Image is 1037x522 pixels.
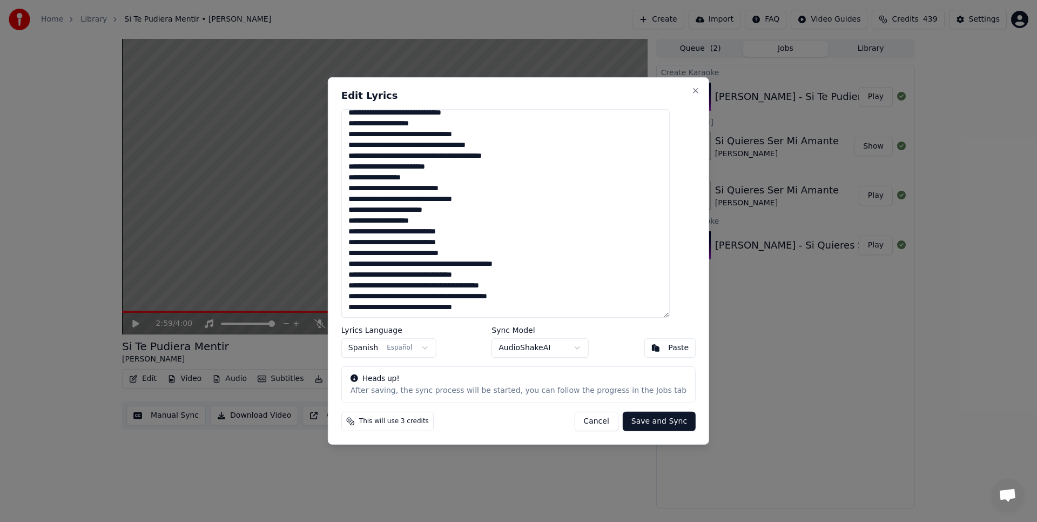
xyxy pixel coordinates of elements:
[359,417,429,426] span: This will use 3 credits
[623,412,696,431] button: Save and Sync
[341,326,436,334] label: Lyrics Language
[668,343,689,353] div: Paste
[341,91,696,101] h2: Edit Lyrics
[351,373,686,384] div: Heads up!
[644,338,696,358] button: Paste
[574,412,618,431] button: Cancel
[491,326,589,334] label: Sync Model
[351,385,686,396] div: After saving, the sync process will be started, you can follow the progress in the Jobs tab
